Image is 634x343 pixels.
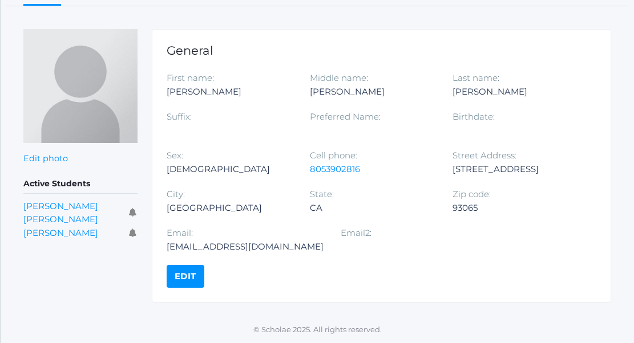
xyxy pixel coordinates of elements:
a: Edit [167,265,204,288]
h1: General [167,44,596,57]
div: [PERSON_NAME] [453,85,579,99]
div: [GEOGRAPHIC_DATA] [167,201,293,215]
a: Edit photo [23,153,68,164]
label: Last name: [453,72,499,83]
label: Preferred Name: [310,111,381,122]
a: 8053902816 [310,164,360,174]
i: Receives communications for this student [129,209,138,217]
div: 93065 [453,201,579,215]
label: Suffix: [167,111,192,122]
div: [DEMOGRAPHIC_DATA] [167,162,293,176]
label: Cell phone: [310,150,357,161]
div: [EMAIL_ADDRESS][DOMAIN_NAME] [167,240,324,254]
a: [PERSON_NAME] [PERSON_NAME] [23,201,98,225]
i: Receives communications for this student [129,229,138,238]
a: [PERSON_NAME] [23,227,98,238]
div: [PERSON_NAME] [167,85,293,99]
label: Middle name: [310,72,368,83]
h5: Active Students [23,174,138,194]
div: [PERSON_NAME] [310,85,436,99]
div: CA [310,201,436,215]
label: Zip code: [453,189,491,199]
label: Birthdate: [453,111,495,122]
label: Sex: [167,150,183,161]
label: Email: [167,227,193,238]
label: State: [310,189,334,199]
label: Email2: [341,227,371,238]
p: © Scholae 2025. All rights reserved. [1,324,634,336]
label: First name: [167,72,214,83]
img: Sarah Crosby [23,29,138,143]
div: [STREET_ADDRESS] [453,162,579,176]
label: Street Address: [453,150,516,161]
label: City: [167,189,185,199]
